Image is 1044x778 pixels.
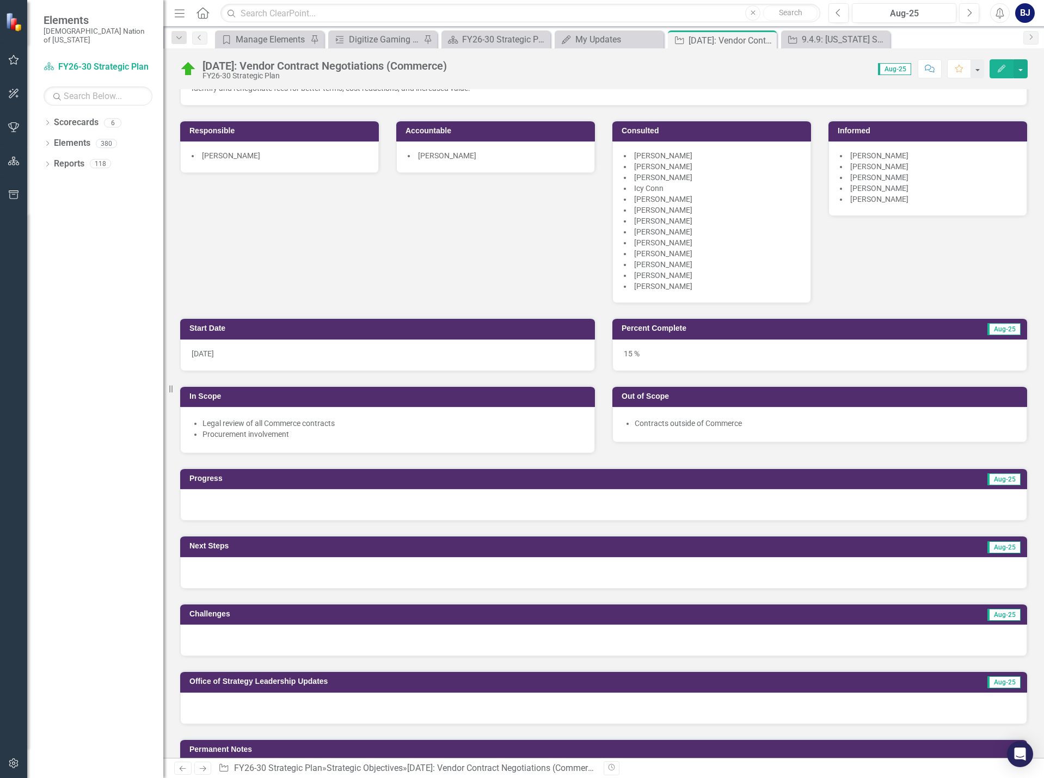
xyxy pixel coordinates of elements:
[54,137,90,150] a: Elements
[634,206,692,214] span: [PERSON_NAME]
[189,392,589,400] h3: In Scope
[202,429,584,440] li: Procurement involvement
[418,151,476,160] span: [PERSON_NAME]
[802,33,887,46] div: 9.4.9: [US_STATE] Strategy
[202,60,447,72] div: [DATE]: Vendor Contract Negotiations (Commerce)
[856,7,953,20] div: Aug-25
[852,3,956,23] button: Aug-25
[634,249,692,258] span: [PERSON_NAME]
[54,116,99,129] a: Scorecards
[189,745,1022,754] h3: Permanent Notes
[44,61,152,73] a: FY26-30 Strategic Plan
[104,118,121,127] div: 6
[612,339,1027,371] div: 15 %
[987,541,1021,553] span: Aug-25
[850,151,908,160] span: [PERSON_NAME]
[406,127,589,135] h3: Accountable
[462,33,548,46] div: FY26-30 Strategic Plan
[634,184,664,193] span: Icy Conn
[189,677,857,686] h3: Office of Strategy Leadership Updates
[987,676,1021,688] span: Aug-25
[349,33,421,46] div: Digitize Gaming Forms
[575,33,661,46] div: My Updates
[878,63,911,75] span: Aug-25
[236,33,308,46] div: Manage Elements
[850,184,908,193] span: [PERSON_NAME]
[634,162,692,171] span: [PERSON_NAME]
[189,542,634,550] h3: Next Steps
[779,8,802,17] span: Search
[784,33,887,46] a: 9.4.9: [US_STATE] Strategy
[44,87,152,106] input: Search Below...
[180,60,197,78] img: On Target
[634,151,692,160] span: [PERSON_NAME]
[331,33,421,46] a: Digitize Gaming Forms
[634,173,692,182] span: [PERSON_NAME]
[850,195,908,203] span: [PERSON_NAME]
[202,72,447,80] div: FY26-30 Strategic Plan
[987,323,1021,335] span: Aug-25
[634,195,692,203] span: [PERSON_NAME]
[634,227,692,236] span: [PERSON_NAME]
[763,5,818,21] button: Search
[189,610,641,618] h3: Challenges
[407,763,600,773] div: [DATE]: Vendor Contract Negotiations (Commerce)
[44,14,152,27] span: Elements
[634,260,692,269] span: [PERSON_NAME]
[1015,3,1035,23] button: BJ
[634,217,692,225] span: [PERSON_NAME]
[220,4,820,23] input: Search ClearPoint...
[689,34,774,47] div: [DATE]: Vendor Contract Negotiations (Commerce)
[192,349,214,358] span: [DATE]
[557,33,661,46] a: My Updates
[5,12,24,31] img: ClearPoint Strategy
[634,238,692,247] span: [PERSON_NAME]
[622,324,883,332] h3: Percent Complete
[838,127,1022,135] h3: Informed
[850,162,908,171] span: [PERSON_NAME]
[327,763,403,773] a: Strategic Objectives
[189,127,373,135] h3: Responsible
[96,139,117,148] div: 380
[987,609,1021,621] span: Aug-25
[635,418,1016,429] li: Contracts outside of Commerce
[189,474,598,483] h3: Progress
[202,151,260,160] span: [PERSON_NAME]
[54,158,84,170] a: Reports
[189,324,589,332] h3: Start Date
[444,33,548,46] a: FY26-30 Strategic Plan
[44,27,152,45] small: [DEMOGRAPHIC_DATA] Nation of [US_STATE]
[234,763,322,773] a: FY26-30 Strategic Plan
[1007,741,1033,767] div: Open Intercom Messenger
[90,159,111,169] div: 118
[622,127,806,135] h3: Consulted
[218,762,595,775] div: » »
[634,282,692,291] span: [PERSON_NAME]
[218,33,308,46] a: Manage Elements
[634,271,692,280] span: [PERSON_NAME]
[987,473,1021,485] span: Aug-25
[202,418,584,429] li: Legal review of all Commerce contracts
[622,392,1022,400] h3: Out of Scope
[850,173,908,182] span: [PERSON_NAME]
